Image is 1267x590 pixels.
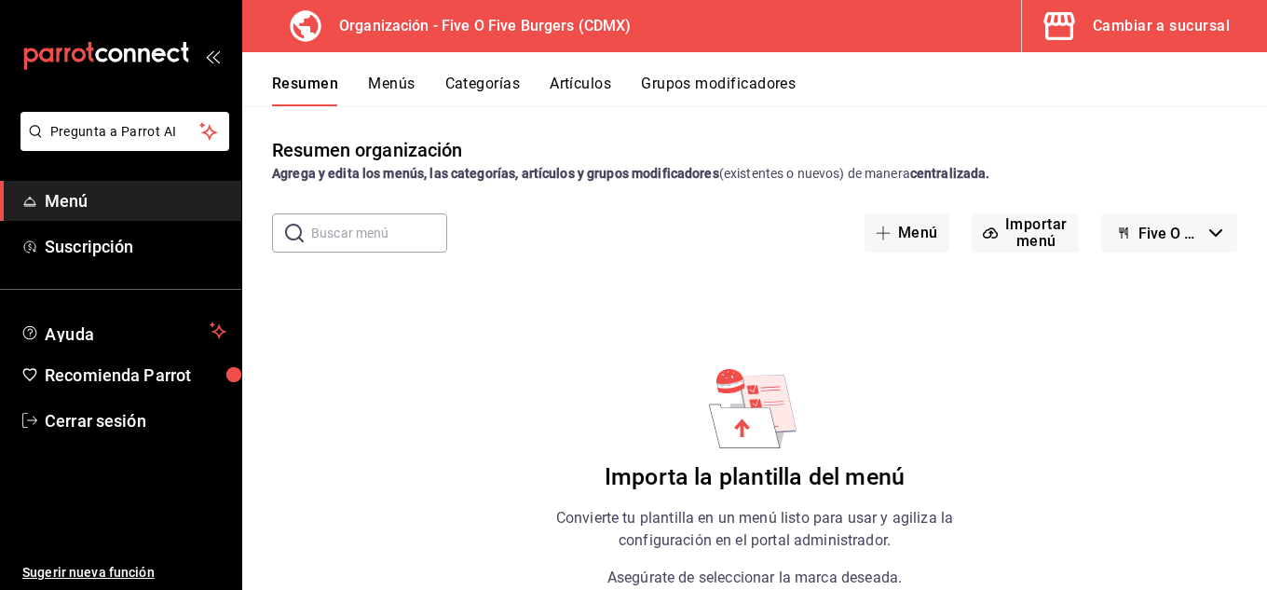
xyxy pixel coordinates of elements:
div: Resumen organización [272,136,463,164]
h6: Importa la plantilla del menú [605,463,905,492]
button: Grupos modificadores [641,75,796,106]
span: Recomienda Parrot [45,363,226,388]
button: Pregunta a Parrot AI [20,112,229,151]
span: Sugerir nueva función [22,563,226,583]
button: Menú [865,213,949,253]
strong: Agrega y edita los menús, las categorías, artículos y grupos modificadores [272,166,719,181]
p: Convierte tu plantilla en un menú listo para usar y agiliza la configuración en el portal adminis... [520,507,989,552]
h3: Organización - Five O Five Burgers (CDMX) [324,15,631,37]
span: Pregunta a Parrot AI [50,122,200,142]
input: Buscar menú [311,214,447,252]
span: Ayuda [45,320,202,342]
span: Five O Five Burgers - Borrador [1138,225,1202,242]
button: Menús [368,75,415,106]
span: Cerrar sesión [45,408,226,433]
button: Artículos [550,75,611,106]
button: Importar menú [972,213,1079,253]
span: Suscripción [45,234,226,259]
a: Pregunta a Parrot AI [13,135,229,155]
span: Menú [45,188,226,213]
button: open_drawer_menu [205,48,220,63]
div: Cambiar a sucursal [1093,13,1230,39]
button: Categorías [445,75,521,106]
strong: centralizada. [910,166,990,181]
button: Resumen [272,75,338,106]
p: Asegúrate de seleccionar la marca deseada. [607,567,902,589]
div: (existentes o nuevos) de manera [272,164,1237,184]
div: navigation tabs [272,75,1267,106]
button: Five O Five Burgers - Borrador [1101,213,1237,253]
